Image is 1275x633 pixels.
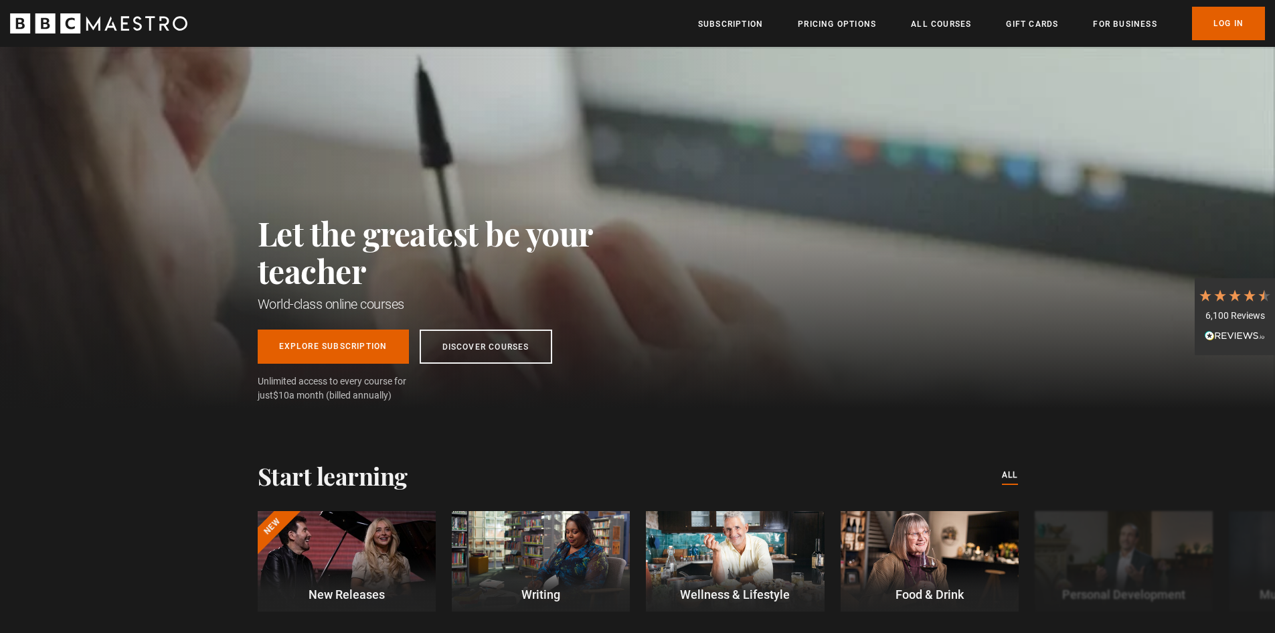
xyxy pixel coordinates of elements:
[10,13,187,33] svg: BBC Maestro
[646,511,824,612] a: Wellness & Lifestyle
[1093,17,1157,31] a: For business
[1006,17,1058,31] a: Gift Cards
[420,330,552,364] a: Discover Courses
[258,374,438,403] span: Unlimited access to every course for just a month (billed annually)
[1198,329,1272,345] div: Read All Reviews
[1198,309,1272,323] div: 6,100 Reviews
[841,511,1019,612] a: Food & Drink
[258,330,409,364] a: Explore Subscription
[258,511,436,612] a: New New Releases
[1195,278,1275,356] div: 6,100 ReviewsRead All Reviews
[798,17,876,31] a: Pricing Options
[452,511,630,612] a: Writing
[1002,468,1018,483] a: All
[258,214,653,289] h2: Let the greatest be your teacher
[911,17,971,31] a: All Courses
[273,390,289,401] span: $10
[1035,511,1213,612] a: Personal Development
[1198,288,1272,303] div: 4.7 Stars
[698,17,763,31] a: Subscription
[1205,331,1265,340] img: REVIEWS.io
[258,462,408,490] h2: Start learning
[1192,7,1265,40] a: Log In
[258,295,653,313] h1: World-class online courses
[698,7,1265,40] nav: Primary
